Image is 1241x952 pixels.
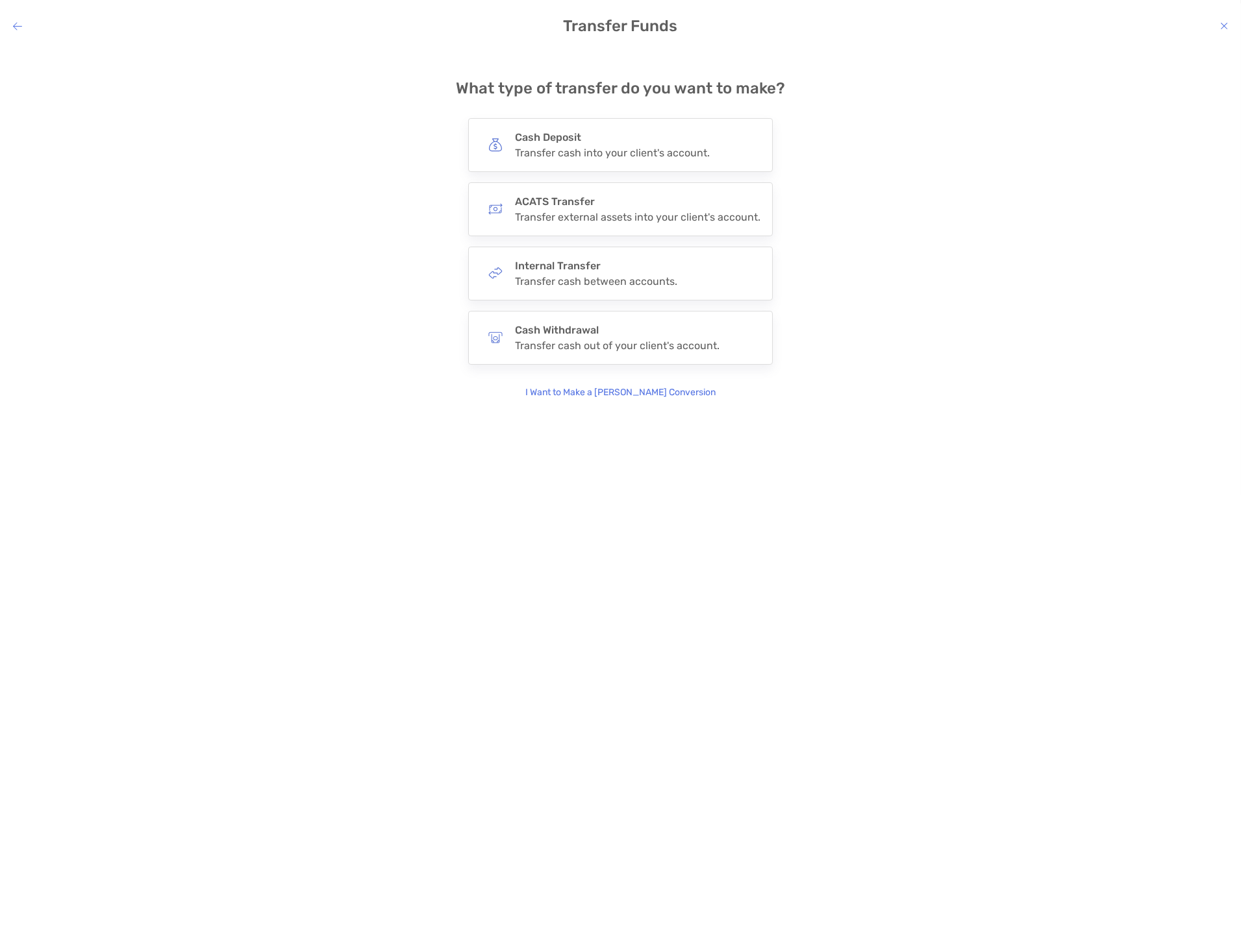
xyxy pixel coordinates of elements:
[488,266,503,280] img: button icon
[515,260,677,272] h4: Internal Transfer
[515,324,720,336] h4: Cash Withdrawal
[488,138,503,152] img: button icon
[515,195,760,208] h4: ACATS Transfer
[488,202,503,216] img: button icon
[515,131,710,143] h4: Cash Deposit
[515,339,720,352] div: Transfer cash out of your client's account.
[525,385,716,400] p: I Want to Make a [PERSON_NAME] Conversion
[515,275,677,287] div: Transfer cash between accounts.
[515,147,710,159] div: Transfer cash into your client's account.
[515,211,760,223] div: Transfer external assets into your client's account.
[488,330,503,345] img: button icon
[456,79,785,97] h4: What type of transfer do you want to make?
